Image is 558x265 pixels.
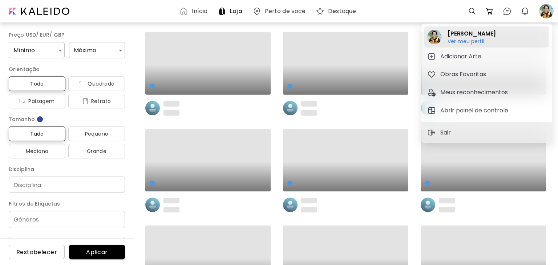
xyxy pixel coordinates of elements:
[440,70,488,79] h5: Obras Favoritas
[440,106,510,115] h5: Abrir painel de controle
[424,49,549,64] button: tabAdicionar Arte
[424,67,549,82] button: tabObras Favoritas
[448,38,496,45] h6: Ver meu perfil
[427,70,436,79] img: tab
[440,128,453,137] p: Sair
[427,52,436,61] img: tab
[448,29,496,38] h2: [PERSON_NAME]
[440,52,484,61] h5: Adicionar Arte
[427,128,436,137] img: sign-out
[427,106,436,115] img: tab
[424,103,549,118] button: tabAbrir painel de controle
[424,125,456,140] button: sign-outSair
[440,88,510,97] h5: Meus reconhecimentos
[424,85,549,100] button: tabMeus reconhecimentos
[427,88,436,97] img: tab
